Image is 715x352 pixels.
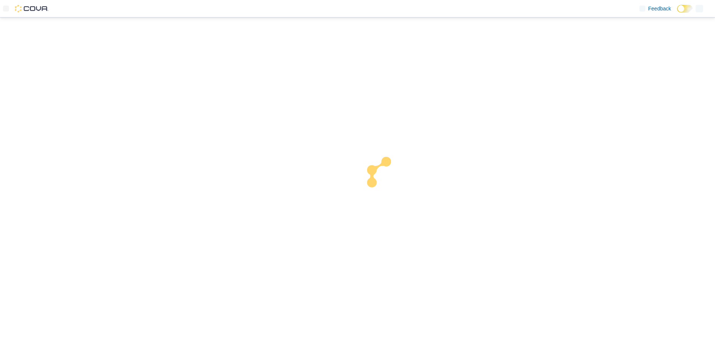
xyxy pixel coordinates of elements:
[636,1,674,16] a: Feedback
[15,5,48,12] img: Cova
[357,151,413,207] img: cova-loader
[677,5,693,13] input: Dark Mode
[648,5,671,12] span: Feedback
